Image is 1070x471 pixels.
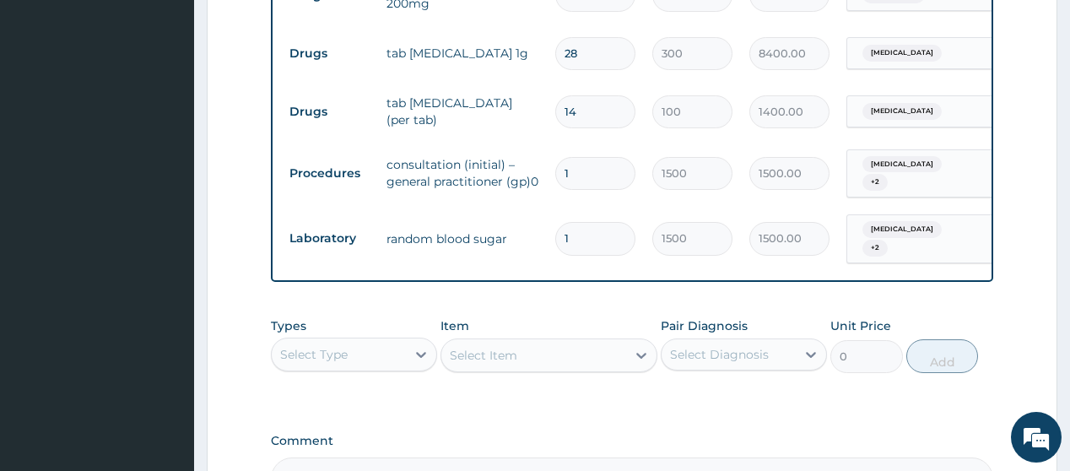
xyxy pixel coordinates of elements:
[378,148,547,198] td: consultation (initial) – general practitioner (gp)0
[906,339,979,373] button: Add
[670,346,769,363] div: Select Diagnosis
[281,38,378,69] td: Drugs
[830,317,891,334] label: Unit Price
[862,45,942,62] span: [MEDICAL_DATA]
[280,346,348,363] div: Select Type
[98,133,233,303] span: We're online!
[271,434,992,448] label: Comment
[277,8,317,49] div: Minimize live chat window
[862,174,888,191] span: + 2
[378,86,547,137] td: tab [MEDICAL_DATA] (per tab)
[862,240,888,257] span: + 2
[661,317,748,334] label: Pair Diagnosis
[862,156,942,173] span: [MEDICAL_DATA]
[88,95,284,116] div: Chat with us now
[378,222,547,256] td: random blood sugar
[8,301,322,360] textarea: Type your message and hit 'Enter'
[862,103,942,120] span: [MEDICAL_DATA]
[31,84,68,127] img: d_794563401_company_1708531726252_794563401
[271,319,306,333] label: Types
[281,158,378,189] td: Procedures
[440,317,469,334] label: Item
[862,221,942,238] span: [MEDICAL_DATA]
[281,96,378,127] td: Drugs
[378,36,547,70] td: tab [MEDICAL_DATA] 1g
[281,223,378,254] td: Laboratory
